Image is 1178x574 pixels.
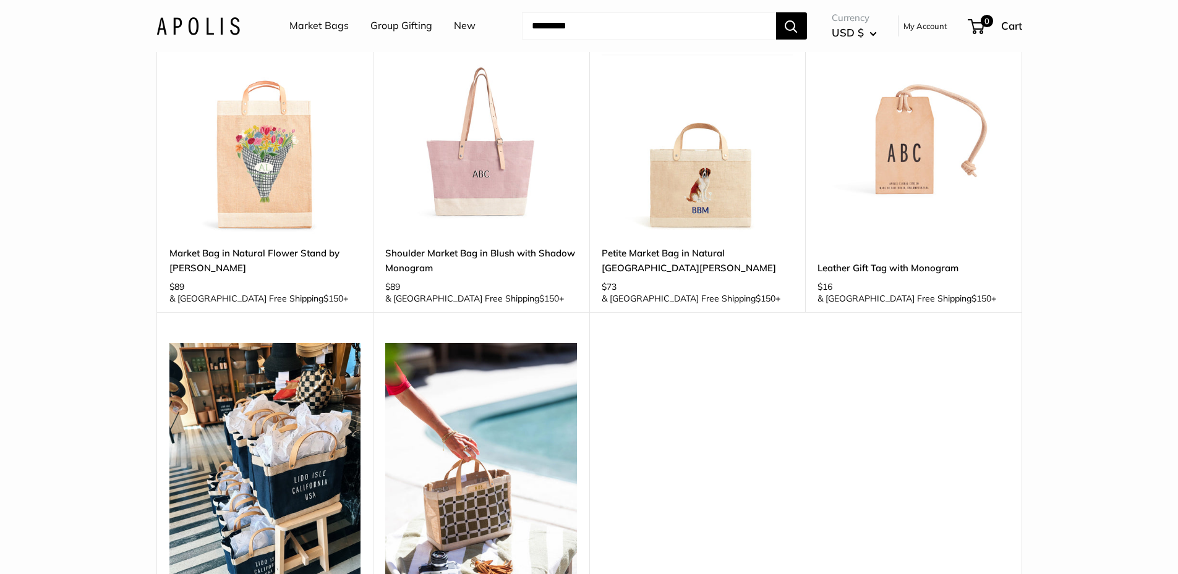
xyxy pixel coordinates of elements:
a: description_Make it yours with custom printed textdescription_3mm thick, vegetable tanned America... [817,43,1009,234]
a: Market Bags [289,17,349,35]
a: Shoulder Market Bag in Blush with Shadow Monogram [385,246,577,275]
span: Cart [1001,19,1022,32]
img: Apolis [156,17,240,35]
a: My Account [903,19,947,33]
a: Petite Market Bag in Natural St. BernardPetite Market Bag in Natural St. Bernard [602,43,793,234]
span: USD $ [832,26,864,39]
button: Search [776,12,807,40]
img: Petite Market Bag in Natural St. Bernard [602,43,793,234]
span: $150 [323,293,343,304]
span: $150 [756,293,775,304]
span: & [GEOGRAPHIC_DATA] Free Shipping + [385,294,564,303]
span: & [GEOGRAPHIC_DATA] Free Shipping + [817,294,996,303]
a: Petite Market Bag in Natural [GEOGRAPHIC_DATA][PERSON_NAME] [602,246,793,275]
a: New [454,17,476,35]
span: 0 [980,15,992,27]
a: Shoulder Market Bag in Blush with Shadow MonogramShoulder Market Bag in Blush with Shadow Monogram [385,43,577,234]
a: Market Bag in Natural Flower Stand by Amy LogsdonMarket Bag in Natural Flower Stand by Amy Logsdon [169,43,361,234]
span: $150 [971,293,991,304]
span: & [GEOGRAPHIC_DATA] Free Shipping + [602,294,780,303]
span: $16 [817,281,832,292]
span: Currency [832,9,877,27]
a: 0 Cart [969,16,1022,36]
input: Search... [522,12,776,40]
span: & [GEOGRAPHIC_DATA] Free Shipping + [169,294,348,303]
span: $73 [602,281,617,292]
span: $150 [539,293,559,304]
img: Market Bag in Natural Flower Stand by Amy Logsdon [169,43,361,234]
button: USD $ [832,23,877,43]
a: Group Gifting [370,17,432,35]
a: Market Bag in Natural Flower Stand by [PERSON_NAME] [169,246,361,275]
img: Shoulder Market Bag in Blush with Shadow Monogram [385,43,577,234]
a: Leather Gift Tag with Monogram [817,261,1009,275]
img: description_Make it yours with custom printed text [817,43,1009,234]
span: $89 [169,281,184,292]
span: $89 [385,281,400,292]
